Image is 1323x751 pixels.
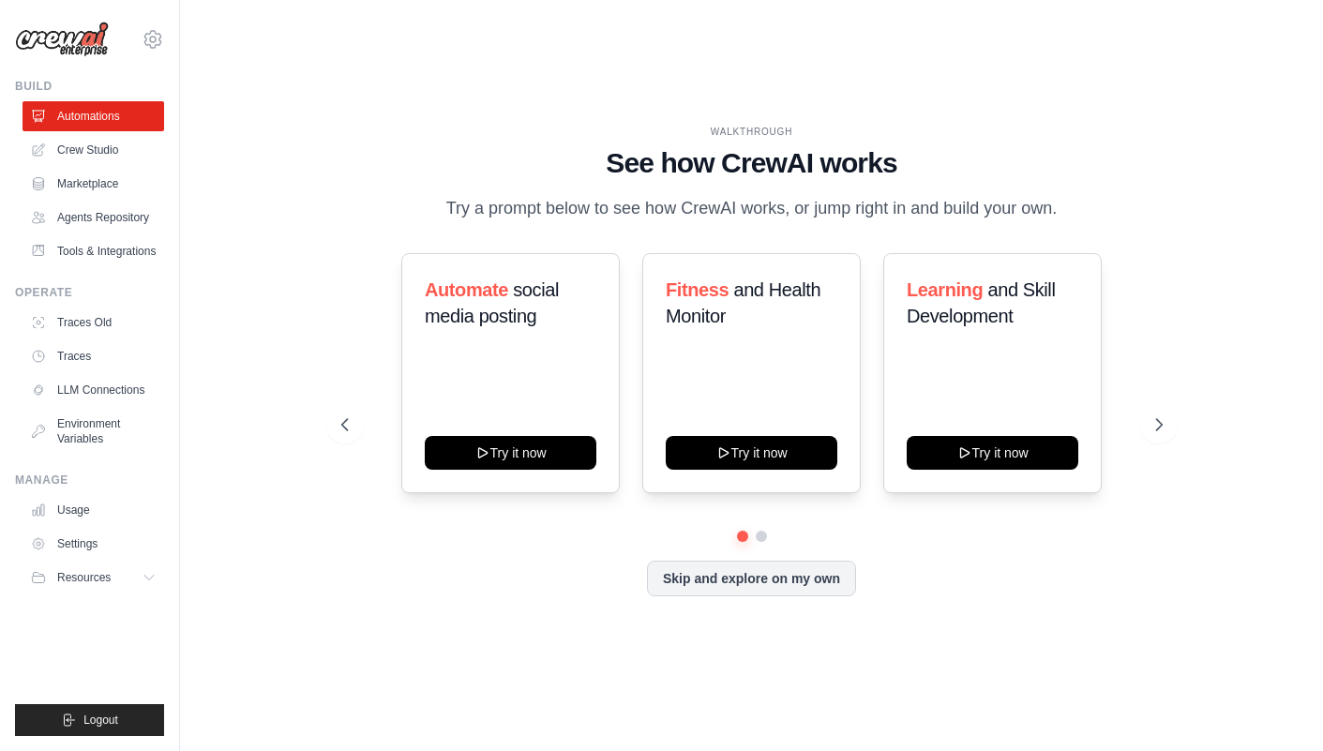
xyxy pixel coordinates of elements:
[666,279,729,300] span: Fitness
[907,279,983,300] span: Learning
[425,436,596,470] button: Try it now
[15,473,164,488] div: Manage
[23,563,164,593] button: Resources
[437,195,1067,222] p: Try a prompt below to see how CrewAI works, or jump right in and build your own.
[341,146,1163,180] h1: See how CrewAI works
[23,135,164,165] a: Crew Studio
[15,704,164,736] button: Logout
[23,203,164,233] a: Agents Repository
[666,279,820,326] span: and Health Monitor
[15,22,109,57] img: Logo
[23,409,164,454] a: Environment Variables
[666,436,837,470] button: Try it now
[341,125,1163,139] div: WALKTHROUGH
[23,169,164,199] a: Marketplace
[647,561,856,596] button: Skip and explore on my own
[907,436,1078,470] button: Try it now
[15,79,164,94] div: Build
[23,101,164,131] a: Automations
[23,341,164,371] a: Traces
[83,713,118,728] span: Logout
[57,570,111,585] span: Resources
[23,495,164,525] a: Usage
[15,285,164,300] div: Operate
[907,279,1055,326] span: and Skill Development
[23,375,164,405] a: LLM Connections
[23,236,164,266] a: Tools & Integrations
[425,279,559,326] span: social media posting
[23,529,164,559] a: Settings
[425,279,508,300] span: Automate
[23,308,164,338] a: Traces Old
